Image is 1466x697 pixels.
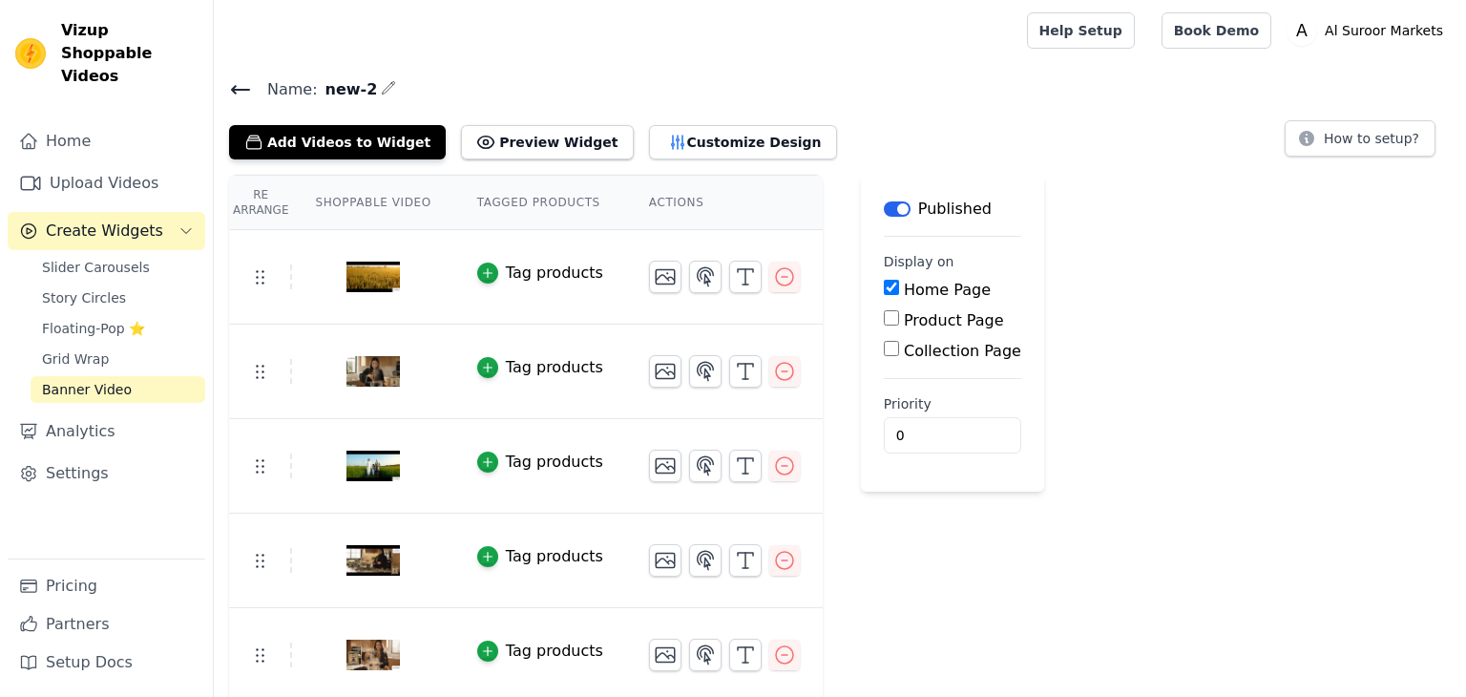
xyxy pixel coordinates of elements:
[649,261,681,293] button: Change Thumbnail
[42,288,126,307] span: Story Circles
[477,451,603,474] button: Tag products
[506,451,603,474] div: Tag products
[8,412,205,451] a: Analytics
[46,220,163,243] span: Create Widgets
[8,567,205,605] a: Pricing
[292,176,453,230] th: Shoppable Video
[8,122,205,160] a: Home
[649,355,681,388] button: Change Thumbnail
[318,78,378,101] span: new-2
[918,198,992,221] p: Published
[229,176,292,230] th: Re Arrange
[31,376,205,403] a: Banner Video
[1285,120,1435,157] button: How to setup?
[1296,21,1308,40] text: A
[31,315,205,342] a: Floating-Pop ⭐
[506,640,603,663] div: Tag products
[42,349,109,369] span: Grid Wrap
[31,254,205,281] a: Slider Carousels
[649,125,837,159] button: Customize Design
[477,640,603,663] button: Tag products
[61,19,198,88] span: Vizup Shoppable Videos
[346,326,400,417] img: vizup-images-ae5f.png
[31,285,205,311] a: Story Circles
[506,545,603,568] div: Tag products
[346,231,400,323] img: vizup-images-74bf.png
[42,380,132,399] span: Banner Video
[1162,12,1271,49] a: Book Demo
[506,262,603,285] div: Tag products
[649,450,681,482] button: Change Thumbnail
[477,262,603,285] button: Tag products
[477,545,603,568] button: Tag products
[8,644,205,682] a: Setup Docs
[8,212,205,250] button: Create Widgets
[626,176,823,230] th: Actions
[229,125,446,159] button: Add Videos to Widget
[15,38,46,69] img: Vizup
[1317,13,1451,48] p: Al Suroor Markets
[649,544,681,577] button: Change Thumbnail
[461,125,633,159] button: Preview Widget
[381,76,396,102] div: Edit Name
[904,311,1004,329] label: Product Page
[884,394,1021,413] label: Priority
[477,356,603,379] button: Tag products
[8,164,205,202] a: Upload Videos
[8,605,205,644] a: Partners
[904,281,991,299] label: Home Page
[31,346,205,372] a: Grid Wrap
[454,176,626,230] th: Tagged Products
[346,420,400,512] img: vizup-images-24be.png
[506,356,603,379] div: Tag products
[346,515,400,606] img: vizup-images-cb52.png
[252,78,318,101] span: Name:
[884,252,954,271] legend: Display on
[649,639,681,671] button: Change Thumbnail
[1287,13,1451,48] button: A Al Suroor Markets
[1027,12,1135,49] a: Help Setup
[1285,134,1435,152] a: How to setup?
[904,342,1021,360] label: Collection Page
[42,319,145,338] span: Floating-Pop ⭐
[8,454,205,493] a: Settings
[42,258,150,277] span: Slider Carousels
